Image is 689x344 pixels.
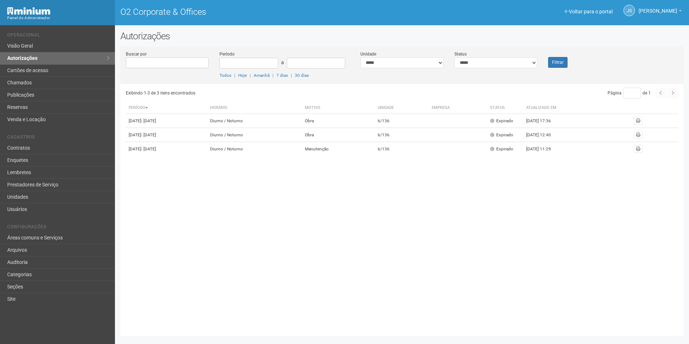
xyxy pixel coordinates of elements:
th: Período [126,102,207,114]
a: Todos [219,73,231,78]
th: Atualizado em [523,102,563,114]
a: Hoje [238,73,247,78]
span: | [272,73,274,78]
div: Expirado [490,132,513,138]
h1: O2 Corporate & Offices [120,7,397,17]
div: Exibindo 1-3 de 3 itens encontrados [126,88,400,98]
span: - [DATE] [141,118,156,123]
div: Expirado [490,118,513,124]
h2: Autorizações [120,31,684,41]
th: Horário [207,102,302,114]
td: Diurno / Noturno [207,142,302,156]
td: Obra [302,128,375,142]
td: 6/136 [375,142,429,156]
span: | [291,73,292,78]
span: Página de 1 [608,91,651,96]
div: Painel do Administrador [7,15,110,21]
a: 30 dias [295,73,309,78]
label: Unidade [360,51,376,57]
td: [DATE] [126,142,207,156]
li: Configurações [7,224,110,232]
td: 6/136 [375,114,429,128]
li: Cadastros [7,134,110,142]
td: 6/136 [375,128,429,142]
td: [DATE] [126,114,207,128]
li: Operacional [7,32,110,40]
td: Diurno / Noturno [207,128,302,142]
div: Expirado [490,146,513,152]
label: Status [454,51,467,57]
a: Amanhã [254,73,270,78]
button: Filtrar [548,57,568,68]
img: Minium [7,7,50,15]
td: Obra [302,114,375,128]
th: Empresa [429,102,487,114]
th: Unidade [375,102,429,114]
td: Diurno / Noturno [207,114,302,128]
span: - [DATE] [141,132,156,137]
a: 7 dias [276,73,288,78]
span: - [DATE] [141,146,156,151]
td: [DATE] [126,128,207,142]
th: Status [487,102,523,114]
td: [DATE] 11:29 [523,142,563,156]
span: a [281,59,284,65]
label: Período [219,51,235,57]
span: | [250,73,251,78]
a: [PERSON_NAME] [639,9,682,15]
td: [DATE] 17:36 [523,114,563,128]
a: JS [623,5,635,16]
span: Jeferson Souza [639,1,677,14]
span: | [234,73,235,78]
label: Buscar por [126,51,147,57]
th: Motivo [302,102,375,114]
td: Manutenção [302,142,375,156]
td: [DATE] 12:40 [523,128,563,142]
a: Voltar para o portal [565,9,613,14]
